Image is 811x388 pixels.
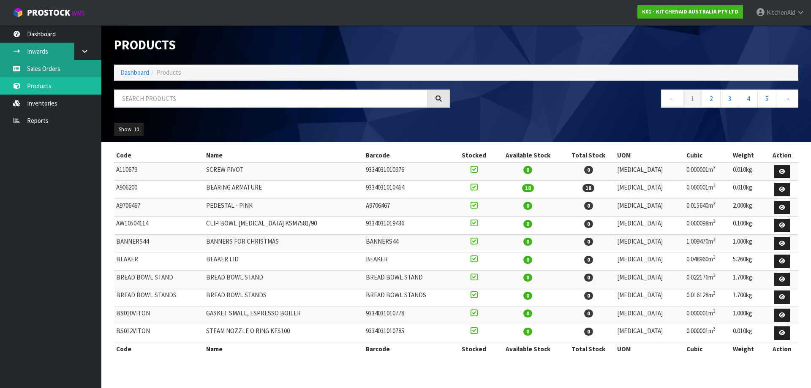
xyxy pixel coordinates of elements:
td: BEAKER LID [204,252,364,271]
input: Search products [114,90,428,108]
td: 0.015640m [684,198,731,217]
a: 3 [720,90,739,108]
td: 1.000kg [731,306,766,324]
span: 0 [584,166,593,174]
span: 0 [584,328,593,336]
td: 9334031010976 [364,163,454,181]
td: [MEDICAL_DATA] [615,270,684,288]
span: 18 [582,184,594,192]
td: 0.048960m [684,252,731,271]
strong: K01 - KITCHENAID AUSTRALIA PTY LTD [642,8,738,15]
span: 18 [522,184,534,192]
td: SCREW PIVOT [204,163,364,181]
td: 2.000kg [731,198,766,217]
a: 5 [757,90,776,108]
span: ProStock [27,7,70,18]
td: [MEDICAL_DATA] [615,181,684,199]
td: [MEDICAL_DATA] [615,306,684,324]
span: 0 [523,328,532,336]
td: BEARING ARMATURE [204,181,364,199]
span: 0 [523,274,532,282]
span: 0 [584,274,593,282]
td: 0.000001m [684,306,731,324]
th: Weight [731,149,766,162]
span: 0 [584,256,593,264]
sup: 3 [713,272,716,278]
td: 0.000001m [684,324,731,342]
td: BEAKER [114,252,204,271]
td: 0.000001m [684,163,731,181]
span: 0 [584,202,593,210]
th: Cubic [684,342,731,355]
span: 0 [584,309,593,317]
span: 0 [523,309,532,317]
td: [MEDICAL_DATA] [615,198,684,217]
sup: 3 [713,290,716,296]
th: Total Stock [562,149,615,162]
sup: 3 [713,236,716,242]
td: [MEDICAL_DATA] [615,234,684,252]
td: 9334031010785 [364,324,454,342]
th: Stocked [454,342,494,355]
td: BANNERS44 [364,234,454,252]
span: 0 [584,220,593,228]
td: 0.010kg [731,163,766,181]
th: Name [204,149,364,162]
span: 0 [584,238,593,246]
td: BREAD BOWL STANDS [364,288,454,307]
td: BREAD BOWL STANDS [204,288,364,307]
th: UOM [615,342,684,355]
th: Available Stock [494,342,562,355]
td: BS012VITON [114,324,204,342]
span: Products [157,68,181,76]
h1: Products [114,38,450,52]
th: Code [114,149,204,162]
td: 0.010kg [731,324,766,342]
td: [MEDICAL_DATA] [615,324,684,342]
img: cube-alt.png [13,7,23,18]
span: KitchenAid [767,8,795,16]
td: 1.700kg [731,270,766,288]
span: 0 [584,292,593,300]
td: 0.100kg [731,217,766,235]
span: 0 [523,256,532,264]
td: 1.700kg [731,288,766,307]
td: 1.000kg [731,234,766,252]
sup: 3 [713,218,716,224]
td: 0.016128m [684,288,731,307]
td: 1.009470m [684,234,731,252]
th: Barcode [364,342,454,355]
td: CLIP BOWL [MEDICAL_DATA] KSM7581/90 [204,217,364,235]
span: 0 [523,292,532,300]
td: 9334031019436 [364,217,454,235]
th: Weight [731,342,766,355]
sup: 3 [713,308,716,314]
td: BREAD BOWL STANDS [114,288,204,307]
td: 0.010kg [731,181,766,199]
td: BEAKER [364,252,454,271]
td: PEDESTAL - PINK [204,198,364,217]
nav: Page navigation [463,90,798,110]
a: ← [661,90,683,108]
sup: 3 [713,326,716,332]
td: BS010VITON [114,306,204,324]
td: [MEDICAL_DATA] [615,217,684,235]
td: BANNERS44 [114,234,204,252]
a: 4 [739,90,758,108]
td: A906200 [114,181,204,199]
td: BREAD BOWL STAND [204,270,364,288]
th: UOM [615,149,684,162]
td: A9706467 [114,198,204,217]
td: STEAM NOZZLE O RING KES100 [204,324,364,342]
a: 1 [683,90,702,108]
td: GASKET SMALL, ESPRESSO BOILER [204,306,364,324]
th: Action [766,149,798,162]
th: Available Stock [494,149,562,162]
th: Name [204,342,364,355]
td: BREAD BOWL STAND [364,270,454,288]
th: Total Stock [562,342,615,355]
td: A9706467 [364,198,454,217]
button: Show: 10 [114,123,144,136]
td: BREAD BOWL STAND [114,270,204,288]
th: Stocked [454,149,494,162]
